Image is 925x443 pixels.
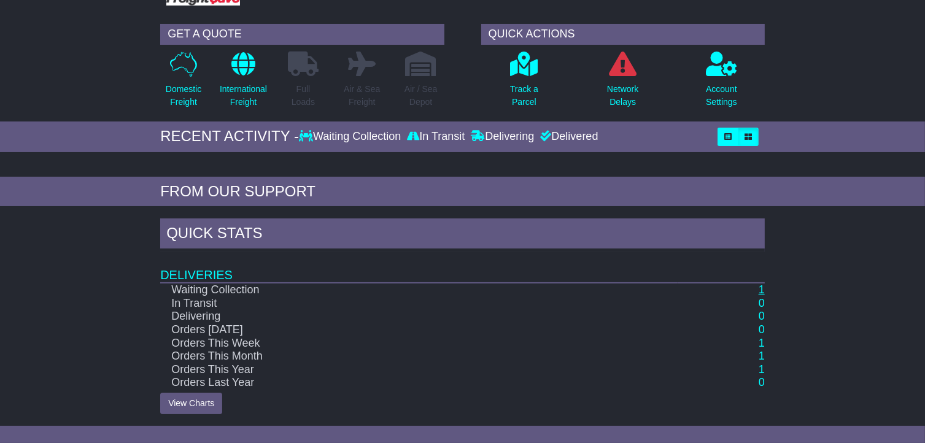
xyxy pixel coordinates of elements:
td: Delivering [160,310,678,323]
a: Track aParcel [509,51,539,115]
a: AccountSettings [705,51,738,115]
div: Waiting Collection [299,130,404,144]
p: Full Loads [288,83,319,109]
td: Orders Last Year [160,376,678,390]
div: FROM OUR SUPPORT [160,183,765,201]
a: 1 [759,363,765,376]
a: NetworkDelays [606,51,639,115]
a: 0 [759,310,765,322]
a: View Charts [160,393,222,414]
p: Track a Parcel [510,83,538,109]
a: 0 [759,323,765,336]
td: Orders This Year [160,363,678,377]
a: 1 [759,337,765,349]
div: Delivering [468,130,537,144]
p: Air & Sea Freight [344,83,380,109]
td: Orders This Week [160,337,678,350]
a: 1 [759,350,765,362]
p: Air / Sea Depot [404,83,438,109]
p: Domestic Freight [166,83,201,109]
div: QUICK ACTIONS [481,24,765,45]
div: Quick Stats [160,218,765,252]
div: In Transit [404,130,468,144]
p: International Freight [220,83,267,109]
a: 0 [759,376,765,388]
td: Orders This Month [160,350,678,363]
a: DomesticFreight [165,51,202,115]
a: InternationalFreight [219,51,268,115]
p: Network Delays [607,83,638,109]
td: Deliveries [160,252,765,283]
div: GET A QUOTE [160,24,444,45]
div: Delivered [537,130,598,144]
td: Orders [DATE] [160,323,678,337]
td: Waiting Collection [160,283,678,297]
p: Account Settings [706,83,737,109]
a: 0 [759,297,765,309]
td: In Transit [160,297,678,310]
div: RECENT ACTIVITY - [160,128,299,145]
a: 1 [759,283,765,296]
